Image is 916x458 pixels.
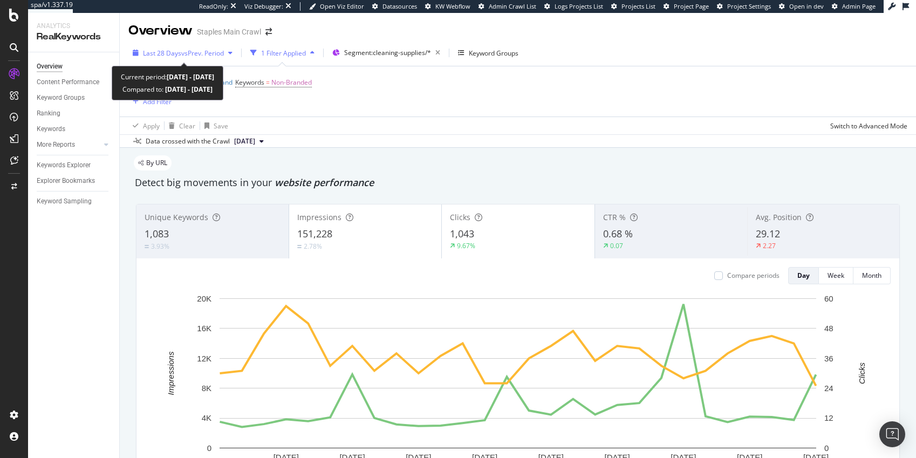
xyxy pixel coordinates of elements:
[244,2,283,11] div: Viz Debugger:
[128,117,160,134] button: Apply
[122,83,213,95] div: Compared to:
[717,2,771,11] a: Project Settings
[297,212,341,222] span: Impressions
[165,117,195,134] button: Clear
[265,28,272,36] div: arrow-right-arrow-left
[756,227,780,240] span: 29.12
[151,242,169,251] div: 3.93%
[304,242,322,251] div: 2.78%
[853,267,891,284] button: Month
[37,124,112,135] a: Keywords
[197,26,261,37] div: Staples Main Crawl
[202,384,211,393] text: 8K
[603,227,633,240] span: 0.68 %
[134,155,172,170] div: legacy label
[266,78,270,87] span: =
[234,136,255,146] span: 2025 Sep. 5th
[166,351,175,395] text: Impressions
[37,124,65,135] div: Keywords
[544,2,603,11] a: Logs Projects List
[121,71,214,83] div: Current period:
[235,78,264,87] span: Keywords
[37,139,101,151] a: More Reports
[824,354,833,363] text: 36
[37,175,95,187] div: Explorer Bookmarks
[450,212,470,222] span: Clicks
[674,2,709,10] span: Project Page
[454,44,523,61] button: Keyword Groups
[824,413,833,422] text: 12
[163,85,213,94] b: [DATE] - [DATE]
[824,384,833,393] text: 24
[37,108,60,119] div: Ranking
[797,271,810,280] div: Day
[128,22,193,40] div: Overview
[271,75,312,90] span: Non-Branded
[37,92,85,104] div: Keyword Groups
[457,241,475,250] div: 9.67%
[37,22,111,31] div: Analytics
[879,421,905,447] div: Open Intercom Messenger
[37,61,63,72] div: Overview
[763,241,776,250] div: 2.27
[143,49,181,58] span: Last 28 Days
[37,196,92,207] div: Keyword Sampling
[826,117,907,134] button: Switch to Advanced Mode
[382,2,417,10] span: Datasources
[167,72,214,81] b: [DATE] - [DATE]
[207,443,211,453] text: 0
[344,48,431,57] span: Segment: cleaning-supplies/*
[37,175,112,187] a: Explorer Bookmarks
[261,49,306,58] div: 1 Filter Applied
[450,227,474,240] span: 1,043
[275,176,374,189] span: website performance
[128,44,237,61] button: Last 28 DaysvsPrev. Period
[610,241,623,250] div: 0.07
[199,2,228,11] div: ReadOnly:
[320,2,364,10] span: Open Viz Editor
[297,245,302,248] img: Equal
[230,135,268,148] button: [DATE]
[200,117,228,134] button: Save
[828,271,844,280] div: Week
[202,413,211,422] text: 4K
[824,324,833,333] text: 48
[555,2,603,10] span: Logs Projects List
[819,267,853,284] button: Week
[789,2,824,10] span: Open in dev
[611,2,655,11] a: Projects List
[469,49,518,58] div: Keyword Groups
[788,267,819,284] button: Day
[197,294,211,303] text: 20K
[197,354,211,363] text: 12K
[756,212,802,222] span: Avg. Position
[309,2,364,11] a: Open Viz Editor
[862,271,881,280] div: Month
[832,2,876,11] a: Admin Page
[179,121,195,131] div: Clear
[824,443,829,453] text: 0
[214,121,228,131] div: Save
[478,2,536,11] a: Admin Crawl List
[37,77,112,88] a: Content Performance
[37,160,112,171] a: Keywords Explorer
[143,97,172,106] div: Add Filter
[435,2,470,10] span: KW Webflow
[37,31,111,43] div: RealKeywords
[824,294,833,303] text: 60
[425,2,470,11] a: KW Webflow
[621,2,655,10] span: Projects List
[489,2,536,10] span: Admin Crawl List
[145,212,208,222] span: Unique Keywords
[727,271,780,280] div: Compare periods
[246,44,319,61] button: 1 Filter Applied
[857,362,866,384] text: Clicks
[37,77,99,88] div: Content Performance
[372,2,417,11] a: Datasources
[779,2,824,11] a: Open in dev
[145,227,169,240] span: 1,083
[221,78,233,87] span: and
[727,2,771,10] span: Project Settings
[181,49,224,58] span: vs Prev. Period
[830,121,907,131] div: Switch to Advanced Mode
